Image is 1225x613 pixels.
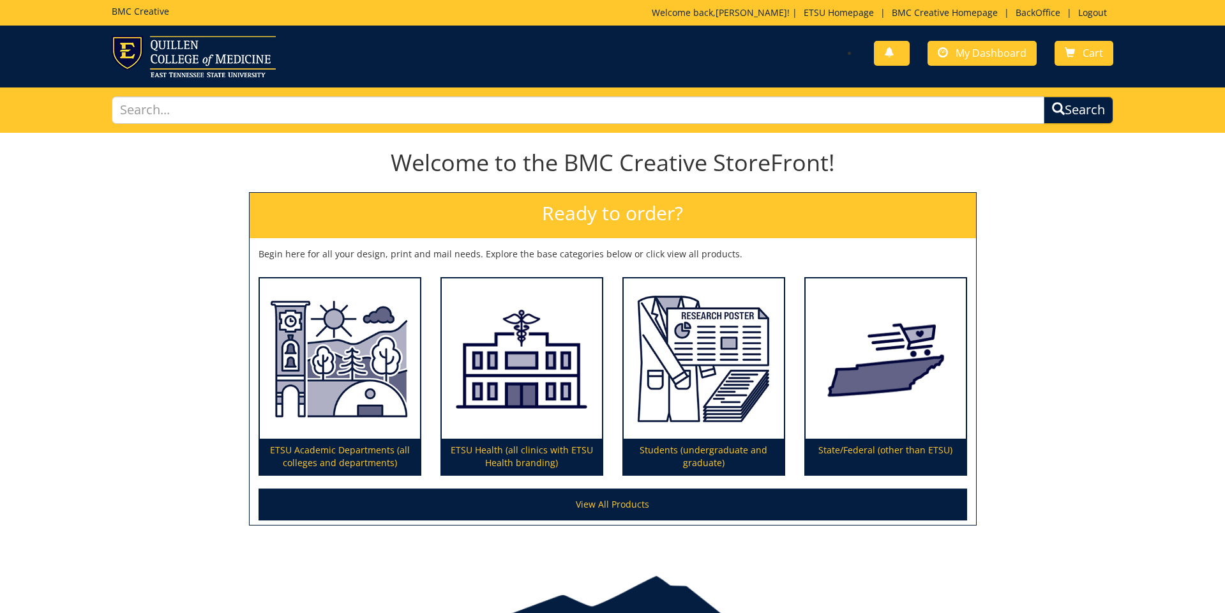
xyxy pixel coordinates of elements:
[112,96,1044,124] input: Search...
[260,439,420,474] p: ETSU Academic Departments (all colleges and departments)
[624,439,784,474] p: Students (undergraduate and graduate)
[112,6,169,16] h5: BMC Creative
[716,6,787,19] a: [PERSON_NAME]
[806,278,966,439] img: State/Federal (other than ETSU)
[442,278,602,439] img: ETSU Health (all clinics with ETSU Health branding)
[1055,41,1113,66] a: Cart
[260,278,419,439] img: ETSU Academic Departments (all colleges and departments)
[250,193,976,238] h2: Ready to order?
[249,150,977,176] h1: Welcome to the BMC Creative StoreFront!
[259,248,967,261] p: Begin here for all your design, print and mail needs. Explore the base categories below or click ...
[797,6,880,19] a: ETSU Homepage
[624,278,784,439] img: Students (undergraduate and graduate)
[442,278,602,474] a: ETSU Health (all clinics with ETSU Health branding)
[928,41,1037,66] a: My Dashboard
[260,278,420,474] a: ETSU Academic Departments (all colleges and departments)
[1083,46,1103,60] span: Cart
[885,6,1004,19] a: BMC Creative Homepage
[956,46,1026,60] span: My Dashboard
[624,278,784,474] a: Students (undergraduate and graduate)
[806,439,966,474] p: State/Federal (other than ETSU)
[806,278,966,474] a: State/Federal (other than ETSU)
[442,439,602,474] p: ETSU Health (all clinics with ETSU Health branding)
[1009,6,1067,19] a: BackOffice
[112,36,276,77] img: ETSU logo
[259,488,967,520] a: View All Products
[652,6,1113,19] p: Welcome back, ! | | | |
[1044,96,1113,124] button: Search
[1072,6,1113,19] a: Logout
